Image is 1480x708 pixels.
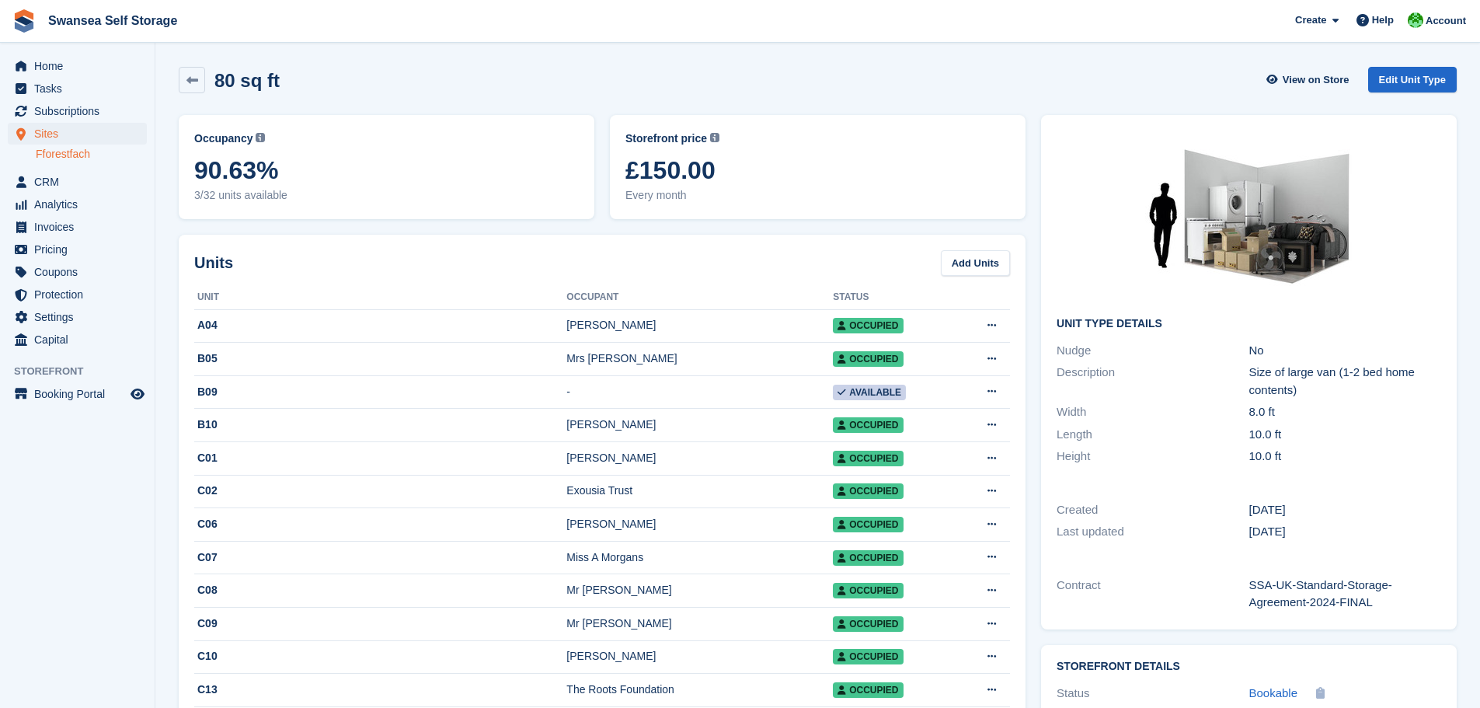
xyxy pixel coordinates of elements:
div: [DATE] [1249,501,1441,519]
img: Andrew Robbins [1408,12,1423,28]
img: icon-info-grey-7440780725fd019a000dd9b08b2336e03edf1995a4989e88bcd33f0948082b44.svg [710,133,719,142]
a: menu [8,55,147,77]
span: Occupied [833,682,903,698]
a: menu [8,239,147,260]
a: menu [8,194,147,215]
div: B09 [194,384,566,400]
a: Edit Unit Type [1368,67,1457,92]
a: menu [8,284,147,305]
span: Occupied [833,550,903,566]
a: menu [8,100,147,122]
div: Mrs [PERSON_NAME] [566,351,833,367]
span: Protection [34,284,127,305]
div: C09 [194,616,566,632]
div: SSA-UK-Standard-Storage-Agreement-2024-FINAL [1249,577,1441,612]
span: Account [1426,13,1466,29]
h2: Units [194,251,233,274]
a: Swansea Self Storage [42,8,183,33]
div: Mr [PERSON_NAME] [566,582,833,598]
div: Nudge [1057,342,1248,360]
div: B05 [194,351,566,367]
div: [PERSON_NAME] [566,317,833,333]
div: Size of large van (1-2 bed home contents) [1249,364,1441,399]
h2: Storefront Details [1057,661,1441,673]
span: Booking Portal [34,383,127,405]
div: Created [1057,501,1248,519]
div: Length [1057,426,1248,444]
div: Last updated [1057,523,1248,541]
span: Occupied [833,483,903,499]
div: 10.0 ft [1249,448,1441,466]
a: menu [8,261,147,283]
div: [PERSON_NAME] [566,417,833,433]
span: View on Store [1283,72,1349,88]
div: Status [1057,685,1248,703]
div: C02 [194,483,566,499]
div: C06 [194,516,566,532]
div: Height [1057,448,1248,466]
span: Storefront price [625,131,707,147]
span: Sites [34,123,127,145]
th: Occupant [566,285,833,310]
span: Subscriptions [34,100,127,122]
span: Every month [625,187,1010,204]
img: 80-sqft-unit.jpg [1133,131,1366,305]
a: menu [8,78,147,99]
img: stora-icon-8386f47178a22dfd0bd8f6a31ec36ba5ce8667c1dd55bd0f319d3a0aa187defe.svg [12,9,36,33]
span: Occupied [833,318,903,333]
div: [DATE] [1249,523,1441,541]
a: menu [8,216,147,238]
div: A04 [194,317,566,333]
h2: 80 sq ft [214,70,280,91]
h2: Unit Type details [1057,318,1441,330]
span: Occupied [833,451,903,466]
span: Settings [34,306,127,328]
div: [PERSON_NAME] [566,450,833,466]
span: Occupied [833,583,903,598]
a: menu [8,171,147,193]
span: Occupied [833,616,903,632]
div: Description [1057,364,1248,399]
span: Occupied [833,649,903,664]
div: C01 [194,450,566,466]
div: C10 [194,648,566,664]
span: Occupancy [194,131,252,147]
div: B10 [194,417,566,433]
span: CRM [34,171,127,193]
span: £150.00 [625,156,1010,184]
div: Contract [1057,577,1248,612]
div: Mr [PERSON_NAME] [566,616,833,632]
a: menu [8,383,147,405]
a: menu [8,329,147,351]
div: Width [1057,403,1248,421]
div: [PERSON_NAME] [566,516,833,532]
td: - [566,375,833,409]
span: 90.63% [194,156,579,184]
div: Miss A Morgans [566,549,833,566]
div: C13 [194,682,566,698]
span: Analytics [34,194,127,215]
span: Home [34,55,127,77]
span: Help [1372,12,1394,28]
span: Create [1295,12,1326,28]
span: 3/32 units available [194,187,579,204]
span: Storefront [14,364,155,379]
span: Occupied [833,517,903,532]
a: menu [8,306,147,328]
span: Capital [34,329,127,351]
a: Bookable [1249,685,1298,703]
span: Available [833,385,906,400]
a: menu [8,123,147,145]
th: Status [833,285,962,310]
th: Unit [194,285,566,310]
div: Exousia Trust [566,483,833,499]
div: 8.0 ft [1249,403,1441,421]
span: Occupied [833,417,903,433]
img: icon-info-grey-7440780725fd019a000dd9b08b2336e03edf1995a4989e88bcd33f0948082b44.svg [256,133,265,142]
span: Bookable [1249,686,1298,699]
a: Add Units [941,250,1010,276]
div: [PERSON_NAME] [566,648,833,664]
span: Coupons [34,261,127,283]
span: Tasks [34,78,127,99]
span: Occupied [833,351,903,367]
